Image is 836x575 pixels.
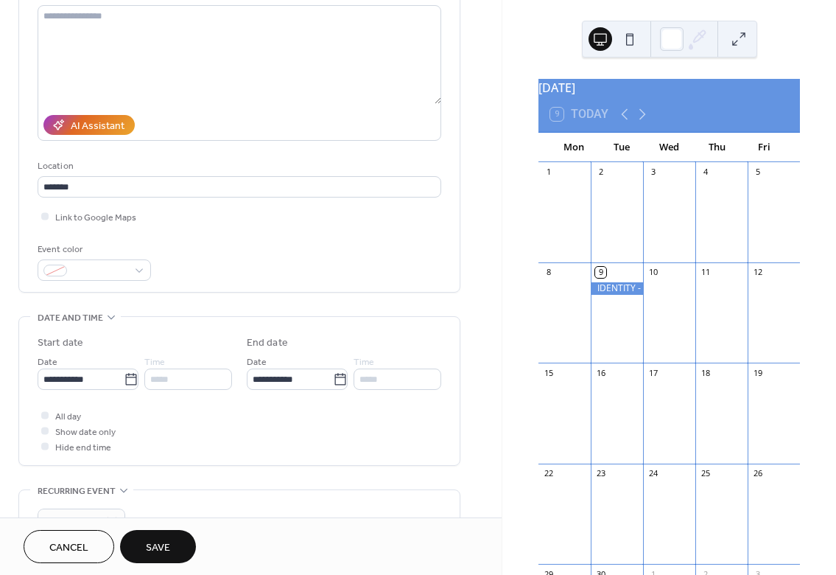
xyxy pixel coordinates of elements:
[543,367,554,378] div: 15
[740,133,788,162] div: Fri
[38,310,103,326] span: Date and time
[146,540,170,556] span: Save
[247,335,288,351] div: End date
[55,409,81,425] span: All day
[700,167,711,178] div: 4
[71,119,124,134] div: AI Assistant
[43,115,135,135] button: AI Assistant
[24,530,114,563] button: Cancel
[354,355,374,370] span: Time
[55,440,111,456] span: Hide end time
[49,540,88,556] span: Cancel
[700,267,711,278] div: 11
[247,355,267,370] span: Date
[595,267,606,278] div: 9
[752,367,763,378] div: 19
[55,425,116,440] span: Show date only
[645,133,693,162] div: Wed
[144,355,165,370] span: Time
[752,267,763,278] div: 12
[38,355,57,370] span: Date
[700,468,711,479] div: 25
[647,367,658,378] div: 17
[120,530,196,563] button: Save
[55,210,136,226] span: Link to Google Maps
[595,367,606,378] div: 16
[700,367,711,378] div: 18
[38,242,148,257] div: Event color
[595,167,606,178] div: 2
[752,167,763,178] div: 5
[693,133,741,162] div: Thu
[43,512,99,529] span: Do not repeat
[538,79,800,97] div: [DATE]
[550,133,598,162] div: Mon
[752,468,763,479] div: 26
[38,484,116,499] span: Recurring event
[543,468,554,479] div: 22
[647,167,658,178] div: 3
[543,167,554,178] div: 1
[38,335,83,351] div: Start date
[598,133,646,162] div: Tue
[543,267,554,278] div: 8
[38,158,438,174] div: Location
[647,267,658,278] div: 10
[591,282,643,295] div: IDENTITY - Connections Count
[595,468,606,479] div: 23
[647,468,658,479] div: 24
